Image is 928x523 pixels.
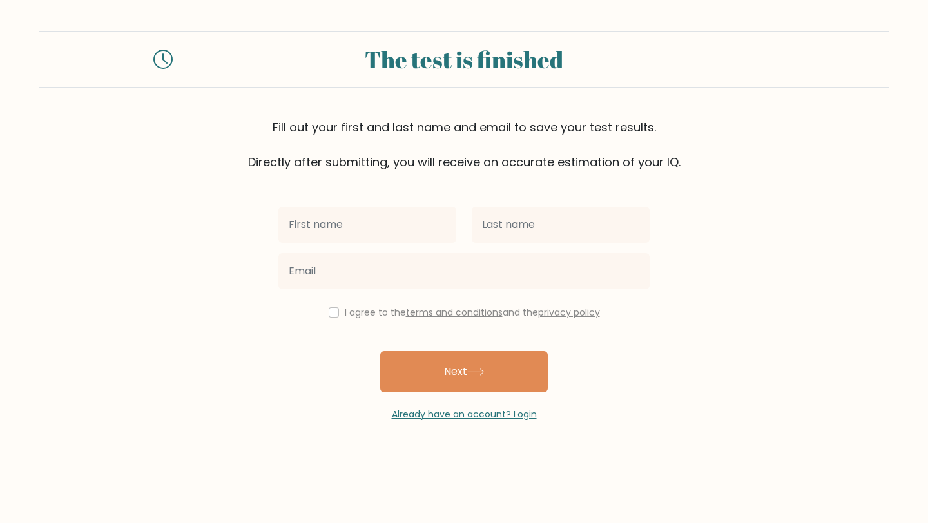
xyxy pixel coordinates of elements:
[472,207,650,243] input: Last name
[345,306,600,319] label: I agree to the and the
[278,207,456,243] input: First name
[406,306,503,319] a: terms and conditions
[380,351,548,392] button: Next
[39,119,889,171] div: Fill out your first and last name and email to save your test results. Directly after submitting,...
[278,253,650,289] input: Email
[188,42,740,77] div: The test is finished
[538,306,600,319] a: privacy policy
[392,408,537,421] a: Already have an account? Login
